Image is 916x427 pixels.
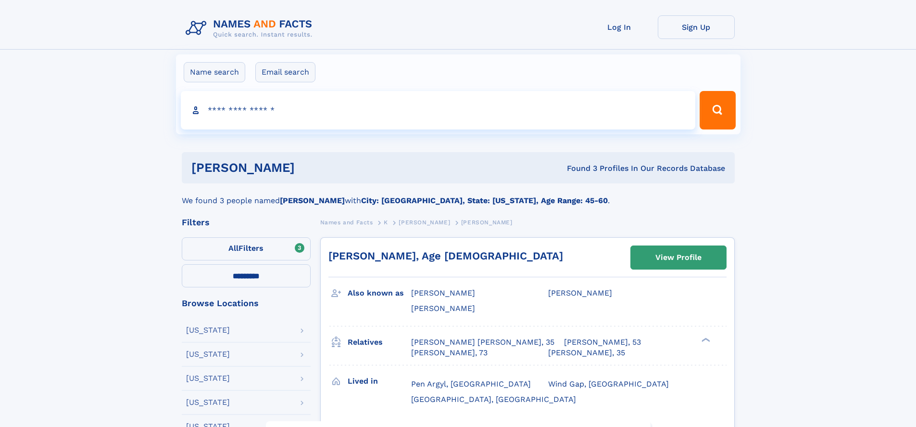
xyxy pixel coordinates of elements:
a: [PERSON_NAME] [399,216,450,228]
span: Wind Gap, [GEOGRAPHIC_DATA] [548,379,669,388]
a: [PERSON_NAME], 53 [564,337,641,348]
label: Filters [182,237,311,260]
div: [US_STATE] [186,350,230,358]
div: ❯ [699,336,711,343]
span: Pen Argyl, [GEOGRAPHIC_DATA] [411,379,531,388]
div: View Profile [655,246,702,269]
h3: Lived in [348,373,411,389]
div: We found 3 people named with . [182,183,735,207]
a: [PERSON_NAME], 35 [548,348,625,358]
div: [US_STATE] [186,326,230,334]
a: View Profile [631,246,726,269]
span: All [228,244,238,253]
label: Name search [184,62,245,82]
span: [PERSON_NAME] [411,288,475,298]
div: Browse Locations [182,299,311,308]
img: Logo Names and Facts [182,15,320,41]
label: Email search [255,62,315,82]
span: [PERSON_NAME] [548,288,612,298]
a: K [384,216,388,228]
div: [US_STATE] [186,399,230,406]
a: Sign Up [658,15,735,39]
div: [US_STATE] [186,375,230,382]
a: [PERSON_NAME], Age [DEMOGRAPHIC_DATA] [328,250,563,262]
input: search input [181,91,696,129]
a: Names and Facts [320,216,373,228]
a: [PERSON_NAME], 73 [411,348,488,358]
a: [PERSON_NAME] [PERSON_NAME], 35 [411,337,554,348]
h1: [PERSON_NAME] [191,162,431,174]
button: Search Button [700,91,735,129]
div: Found 3 Profiles In Our Records Database [431,163,725,174]
span: [PERSON_NAME] [411,304,475,313]
h3: Relatives [348,334,411,350]
b: City: [GEOGRAPHIC_DATA], State: [US_STATE], Age Range: 45-60 [361,196,608,205]
h3: Also known as [348,285,411,301]
div: Filters [182,218,311,227]
span: [PERSON_NAME] [399,219,450,226]
span: [GEOGRAPHIC_DATA], [GEOGRAPHIC_DATA] [411,395,576,404]
span: K [384,219,388,226]
span: [PERSON_NAME] [461,219,513,226]
b: [PERSON_NAME] [280,196,345,205]
a: Log In [581,15,658,39]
